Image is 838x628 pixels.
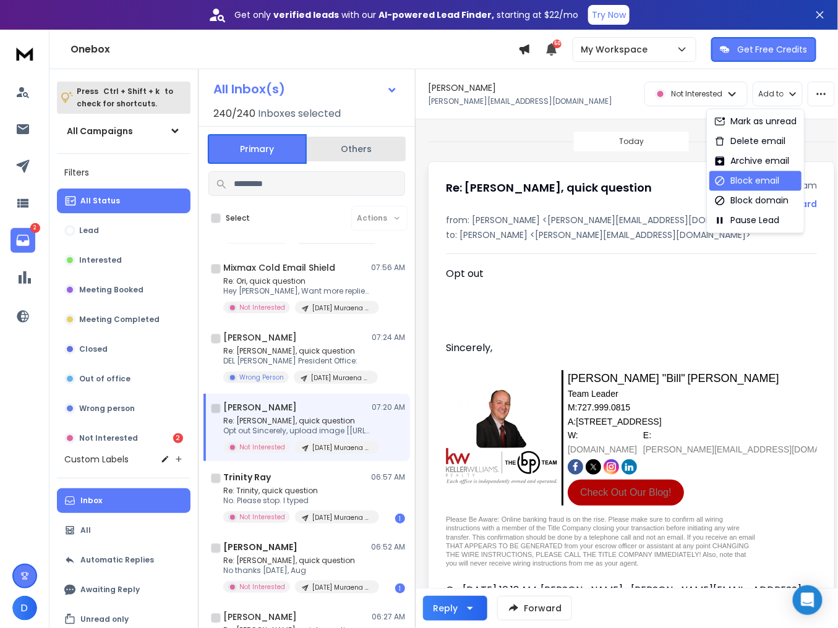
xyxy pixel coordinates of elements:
p: Press to check for shortcuts. [77,85,173,110]
p: [DATE] Muraena 3rd List [312,513,372,522]
p: No. Please stop. I typed [223,496,372,506]
span: E: [643,430,651,440]
div: Block email [714,175,779,187]
p: to: [PERSON_NAME] <[PERSON_NAME][EMAIL_ADDRESS][DOMAIN_NAME]> [446,229,817,241]
p: DEL [PERSON_NAME] President Office: [223,356,372,366]
button: Forward [497,596,572,621]
div: Archive email [714,155,789,168]
p: Automatic Replies [80,555,154,565]
p: Try Now [592,9,626,21]
p: Re: Ori, quick question [223,276,372,286]
h3: Filters [57,164,190,181]
h1: Onebox [71,42,518,57]
p: Re: [PERSON_NAME], quick question [223,346,372,356]
h1: [PERSON_NAME] [223,331,297,344]
div: Block domain [714,195,789,207]
p: Meeting Booked [79,285,143,295]
p: [PERSON_NAME][EMAIL_ADDRESS][DOMAIN_NAME] [428,96,612,106]
p: Wrong person [79,404,135,414]
p: Not Interested [79,433,138,443]
blockquote: On [DATE] 10:18 AM, [PERSON_NAME] <[PERSON_NAME][EMAIL_ADDRESS][DOMAIN_NAME]> wrote: [446,583,807,627]
h1: All Inbox(s) [213,83,285,95]
h1: Re: [PERSON_NAME], quick question [446,179,652,197]
span: Ctrl + Shift + k [101,84,161,98]
div: 1 [395,583,405,593]
p: 07:20 AM [372,402,405,412]
p: Get only with our starting at $22/mo [234,9,578,21]
p: Out of office [79,374,130,384]
span: [STREET_ADDRESS] [576,417,661,426]
button: Others [307,135,406,163]
p: from: [PERSON_NAME] <[PERSON_NAME][EMAIL_ADDRESS][DOMAIN_NAME]> [446,214,817,226]
h1: [PERSON_NAME] [428,82,496,94]
p: Not Interested [239,443,285,452]
span: [DOMAIN_NAME] [568,444,637,454]
p: Today [619,137,644,146]
p: [DATE] Muraena 3rd List [311,373,370,383]
p: Re: [PERSON_NAME], quick question [223,416,372,426]
p: Not Interested [671,89,722,99]
div: Mark as unread [714,116,797,128]
div: Sincerely, [446,341,807,355]
p: Meeting Completed [79,315,160,325]
p: [DATE] Muraena 3rd List [312,303,372,313]
h1: [PERSON_NAME] [223,401,297,414]
p: Hey [PERSON_NAME], Want more replies to [223,286,372,296]
strong: verified leads [273,9,339,21]
div: Open Intercom Messenger [793,585,823,615]
p: My Workspace [581,43,652,56]
div: Reply [433,602,458,614]
p: Add to [758,89,784,99]
span: 50 [553,40,562,48]
div: 1 [395,514,405,524]
span: M: [568,402,578,412]
td: Please Be Aware: Online banking fraud is on the rise. Please make sure to confirm all wiring inst... [446,515,755,568]
p: Not Interested [239,303,285,312]
img: instagram [604,459,619,475]
span: [PERSON_NAME] [688,372,779,384]
img: twitter [586,459,601,475]
h3: Inboxes selected [258,106,341,121]
strong: AI-powered Lead Finder, [378,9,494,21]
img: upload image [446,382,557,493]
p: Re: Trinity, quick question [223,486,372,496]
div: 2 [173,433,183,443]
p: Unread only [80,614,129,624]
p: [DATE] Muraena 3rd List [312,443,372,452]
div: Pause Lead [714,214,779,227]
h1: [PERSON_NAME] [223,611,297,623]
p: 07:24 AM [372,333,405,342]
p: Lead [79,226,99,235]
p: Awaiting Reply [80,585,140,595]
img: facebook [568,459,583,475]
p: 06:27 AM [372,612,405,622]
img: logo [12,42,37,65]
img: linkedin [622,459,637,475]
p: Opt out Sincerely, upload image [[URL][DOMAIN_NAME]] [PERSON_NAME] "[PERSON_NAME]" ParkerTeam Lea... [223,426,372,436]
span: 240 / 240 [213,106,255,121]
div: Delete email [714,135,785,148]
p: 06:57 AM [371,472,405,482]
label: Select [226,213,250,223]
p: Not Interested [239,512,285,522]
span: D [12,596,37,621]
p: Closed [79,344,108,354]
button: Primary [208,134,307,164]
p: 07:56 AM [371,263,405,273]
span: W: [568,430,578,440]
a: Check Out Our Blog! [580,487,672,498]
span: A: [568,417,576,426]
p: Get Free Credits [737,43,808,56]
p: 2 [30,223,40,233]
span: [PERSON_NAME] "Bill" [568,372,685,384]
h1: [PERSON_NAME] [223,541,297,553]
p: 06:52 AM [371,542,405,552]
p: No thanks [DATE], Aug [223,566,372,575]
p: Inbox [80,496,102,506]
h1: Trinity Ray [223,471,271,483]
p: [DATE] Muraena 3rd List [312,583,372,592]
p: Wrong Person [239,373,284,382]
p: Not Interested [239,582,285,592]
p: Interested [79,255,122,265]
h1: Mixmax Cold Email Shield [223,261,335,274]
